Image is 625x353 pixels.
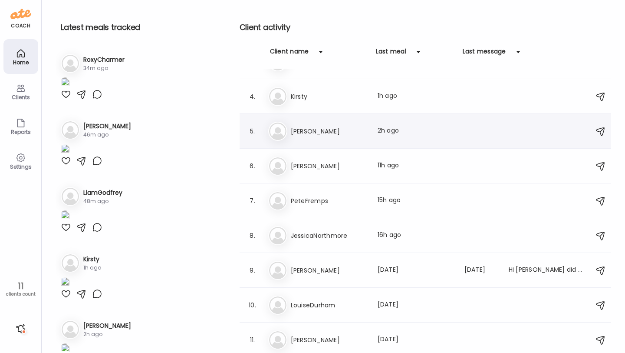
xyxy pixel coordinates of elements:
[291,161,367,171] h3: [PERSON_NAME]
[247,265,258,276] div: 9.
[62,321,79,338] img: bg-avatar-default.svg
[378,335,454,345] div: [DATE]
[247,161,258,171] div: 6.
[269,262,286,279] img: bg-avatar-default.svg
[378,265,454,276] div: [DATE]
[378,126,454,137] div: 2h ago
[509,265,585,276] div: Hi [PERSON_NAME] did you get the photos pal
[61,77,69,89] img: images%2FRLcSfFjiTGcBNJ4LmZaqtZDgsf33%2FtUU6j9gYZYCbXnLspnWu%2FXTVW2H9PHhbDgTSZUsUg_1080
[291,335,367,345] h3: [PERSON_NAME]
[5,94,36,100] div: Clients
[3,291,38,297] div: clients count
[378,196,454,206] div: 15h ago
[378,230,454,241] div: 16h ago
[247,335,258,345] div: 11.
[269,331,286,349] img: bg-avatar-default.svg
[11,22,30,30] div: coach
[291,230,367,241] h3: JessicaNorthmore
[269,123,286,140] img: bg-avatar-default.svg
[83,330,131,338] div: 2h ago
[378,300,454,310] div: [DATE]
[3,281,38,291] div: 11
[291,196,367,206] h3: PeteFremps
[61,21,208,34] h2: Latest meals tracked
[10,7,31,21] img: ate
[83,255,101,264] h3: Kirsty
[291,91,367,102] h3: Kirsty
[291,265,367,276] h3: [PERSON_NAME]
[83,321,131,330] h3: [PERSON_NAME]
[378,161,454,171] div: 11h ago
[247,230,258,241] div: 8.
[247,126,258,137] div: 5.
[83,197,122,205] div: 48m ago
[83,64,125,72] div: 34m ago
[62,254,79,272] img: bg-avatar-default.svg
[291,126,367,137] h3: [PERSON_NAME]
[83,264,101,272] div: 1h ago
[83,131,131,139] div: 46m ago
[269,296,286,314] img: bg-avatar-default.svg
[247,300,258,310] div: 10.
[247,91,258,102] div: 4.
[269,88,286,105] img: bg-avatar-default.svg
[83,55,125,64] h3: RoxyCharmer
[61,210,69,222] img: images%2FUAwOHZjgBffkJIGblYu5HPnSMUM2%2FtblVh7znjj59HmLYRYtJ%2FMJSjJFnc6649n3HNAqjB_1080
[62,55,79,72] img: bg-avatar-default.svg
[5,60,36,65] div: Home
[240,21,611,34] h2: Client activity
[247,196,258,206] div: 7.
[62,188,79,205] img: bg-avatar-default.svg
[270,47,309,61] div: Client name
[5,129,36,135] div: Reports
[61,277,69,289] img: images%2FvhDiuyUdg7Pf3qn8yTlHdkeZ9og1%2FgwKoL8nWoWT9AG7kwVbT%2FPNtu71ngArJVMhtcbSuG_1080
[269,192,286,210] img: bg-avatar-default.svg
[463,47,506,61] div: Last message
[269,227,286,244] img: bg-avatar-default.svg
[61,144,69,156] img: images%2Fx2mjt0MkUFaPO2EjM5VOthJZYch1%2FhSnFefjS8gvZbU1Npug8%2FWfAEvUe3y8I4jYix2tU0_1080
[291,300,367,310] h3: LouiseDurham
[83,188,122,197] h3: LiamGodfrey
[464,265,498,276] div: [DATE]
[269,157,286,175] img: bg-avatar-default.svg
[62,121,79,139] img: bg-avatar-default.svg
[83,122,131,131] h3: [PERSON_NAME]
[376,47,406,61] div: Last meal
[378,91,454,102] div: 1h ago
[5,164,36,170] div: Settings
